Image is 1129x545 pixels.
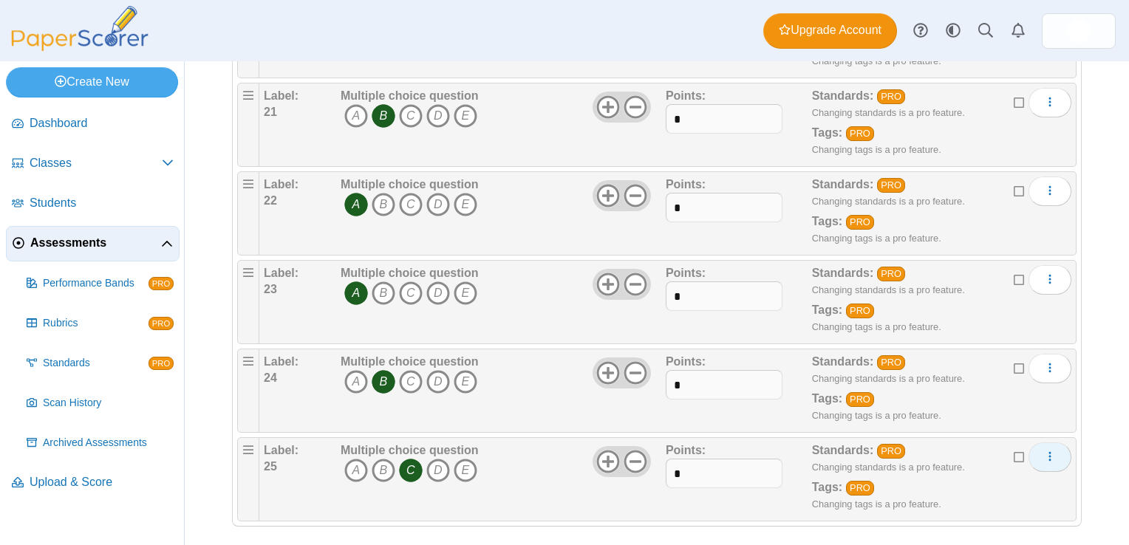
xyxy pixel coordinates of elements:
[846,392,875,407] a: PRO
[237,171,259,256] div: Drag handle
[344,193,368,216] i: A
[149,357,174,370] span: PRO
[149,277,174,290] span: PRO
[666,355,706,368] b: Points:
[846,215,875,230] a: PRO
[399,370,423,394] i: C
[812,373,965,384] small: Changing standards is a pro feature.
[812,444,874,456] b: Standards:
[30,474,174,490] span: Upload & Score
[877,444,906,459] a: PRO
[372,104,395,128] i: B
[21,425,180,461] a: Archived Assessments
[264,194,277,207] b: 22
[426,193,450,216] i: D
[812,267,874,279] b: Standards:
[454,104,477,128] i: E
[763,13,897,49] a: Upgrade Account
[812,233,941,244] small: Changing tags is a pro feature.
[877,355,906,370] a: PRO
[877,89,906,104] a: PRO
[812,355,874,368] b: Standards:
[341,267,479,279] b: Multiple choice question
[6,106,180,142] a: Dashboard
[372,370,395,394] i: B
[264,178,299,191] b: Label:
[1029,354,1071,383] button: More options
[846,481,875,496] a: PRO
[30,235,161,251] span: Assessments
[149,317,174,330] span: PRO
[426,370,450,394] i: D
[399,459,423,482] i: C
[812,144,941,155] small: Changing tags is a pro feature.
[877,178,906,193] a: PRO
[426,104,450,128] i: D
[341,355,479,368] b: Multiple choice question
[1042,13,1116,49] a: ps.ZyWNvPPIEg9HLOTA
[264,267,299,279] b: Label:
[812,462,965,473] small: Changing standards is a pro feature.
[6,186,180,222] a: Students
[237,437,259,521] div: Drag handle
[30,115,174,131] span: Dashboard
[264,444,299,456] b: Label:
[1029,265,1071,295] button: More options
[344,281,368,305] i: A
[30,155,162,171] span: Classes
[454,459,477,482] i: E
[372,193,395,216] i: B
[426,459,450,482] i: D
[21,306,180,341] a: Rubrics PRO
[30,195,174,211] span: Students
[6,41,154,53] a: PaperScorer
[812,126,842,139] b: Tags:
[1067,19,1091,43] img: ps.ZyWNvPPIEg9HLOTA
[812,410,941,421] small: Changing tags is a pro feature.
[1029,442,1071,472] button: More options
[846,126,875,141] a: PRO
[812,178,874,191] b: Standards:
[264,106,277,118] b: 21
[426,281,450,305] i: D
[264,460,277,473] b: 25
[237,260,259,344] div: Drag handle
[341,89,479,102] b: Multiple choice question
[344,104,368,128] i: A
[43,316,149,331] span: Rubrics
[6,67,178,97] a: Create New
[1067,19,1091,43] span: Vanessa González
[399,104,423,128] i: C
[6,226,180,261] a: Assessments
[399,281,423,305] i: C
[846,304,875,318] a: PRO
[812,89,874,102] b: Standards:
[341,444,479,456] b: Multiple choice question
[779,22,881,38] span: Upgrade Account
[21,346,180,381] a: Standards PRO
[344,370,368,394] i: A
[812,215,842,227] b: Tags:
[812,284,965,295] small: Changing standards is a pro feature.
[264,89,299,102] b: Label:
[877,267,906,281] a: PRO
[812,498,941,510] small: Changing tags is a pro feature.
[344,459,368,482] i: A
[812,304,842,316] b: Tags:
[666,178,706,191] b: Points:
[1002,15,1034,47] a: Alerts
[666,89,706,102] b: Points:
[372,281,395,305] i: B
[43,276,149,291] span: Performance Bands
[21,385,180,421] a: Scan History
[1029,176,1071,206] button: More options
[6,146,180,182] a: Classes
[264,355,299,368] b: Label:
[264,283,277,295] b: 23
[43,396,174,411] span: Scan History
[6,465,180,501] a: Upload & Score
[399,193,423,216] i: C
[237,83,259,167] div: Drag handle
[43,436,174,450] span: Archived Assessments
[812,392,842,405] b: Tags:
